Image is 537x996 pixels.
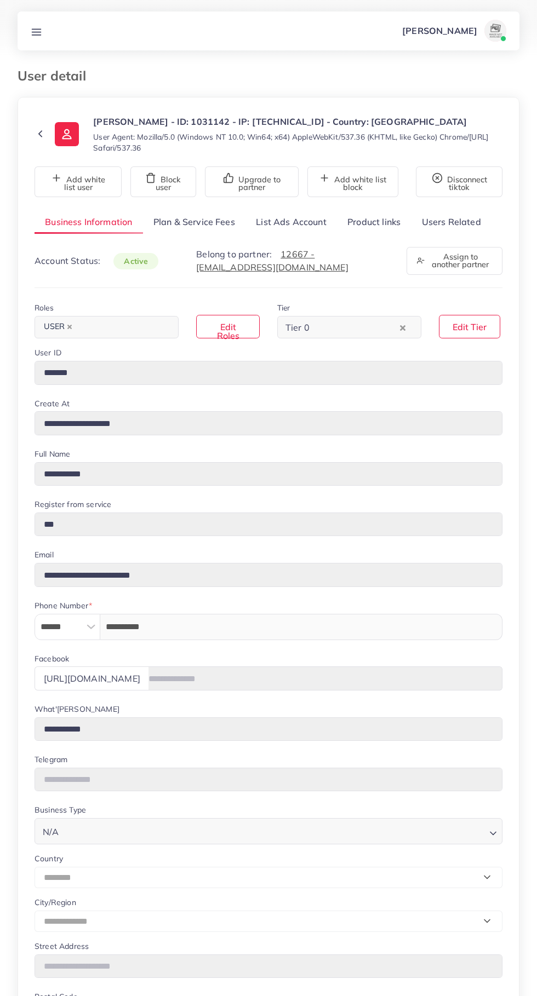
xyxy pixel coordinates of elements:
[93,115,502,128] p: [PERSON_NAME] - ID: 1031142 - IP: [TECHNICAL_ID] - Country: [GEOGRAPHIC_DATA]
[67,324,72,330] button: Deselect USER
[78,319,164,336] input: Search for option
[35,600,92,611] label: Phone Number
[337,210,411,234] a: Product links
[113,253,158,269] span: active
[35,448,70,459] label: Full Name
[39,320,77,335] span: USER
[35,166,122,197] button: Add white list user
[407,247,502,275] button: Assign to another partner
[35,897,76,908] label: City/Region
[402,24,477,37] p: [PERSON_NAME]
[396,20,511,42] a: [PERSON_NAME]avatar
[35,754,67,765] label: Telegram
[313,319,397,336] input: Search for option
[439,315,500,338] button: Edit Tier
[277,316,421,338] div: Search for option
[35,398,70,409] label: Create At
[416,166,502,197] button: Disconnect tiktok
[35,704,119,715] label: What'[PERSON_NAME]
[35,302,54,313] label: Roles
[35,549,54,560] label: Email
[35,316,179,338] div: Search for option
[35,347,61,358] label: User ID
[55,122,79,146] img: ic-user-info.36bf1079.svg
[35,818,502,844] div: Search for option
[35,653,69,664] label: Facebook
[196,315,260,338] button: Edit Roles
[411,210,491,234] a: Users Related
[35,853,63,864] label: Country
[307,166,398,197] button: Add white list block
[93,131,502,153] small: User Agent: Mozilla/5.0 (Windows NT 10.0; Win64; x64) AppleWebKit/537.36 (KHTML, like Gecko) Chro...
[35,254,158,268] p: Account Status:
[283,320,312,336] span: Tier 0
[35,210,143,234] a: Business Information
[41,824,61,840] span: N/A
[205,166,299,197] button: Upgrade to partner
[130,166,196,197] button: Block user
[484,20,506,42] img: avatar
[18,68,95,84] h3: User detail
[196,247,393,274] p: Belong to partner:
[35,804,86,815] label: Business Type
[35,666,149,690] div: [URL][DOMAIN_NAME]
[143,210,245,234] a: Plan & Service Fees
[35,941,89,952] label: Street Address
[62,821,485,840] input: Search for option
[245,210,337,234] a: List Ads Account
[35,499,111,510] label: Register from service
[277,302,290,313] label: Tier
[400,321,405,333] button: Clear Selected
